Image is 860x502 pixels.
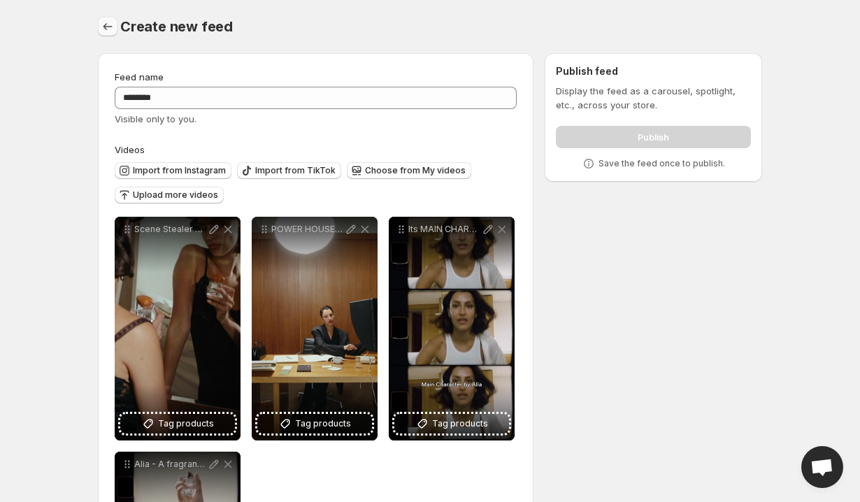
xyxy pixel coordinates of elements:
[389,217,515,440] div: Its MAIN CHARACTER day [DATE] we celebrate the first scent from the Alter Ego Collection kicking ...
[115,71,164,83] span: Feed name
[257,414,372,433] button: Tag products
[115,162,231,179] button: Import from Instagram
[120,414,235,433] button: Tag products
[801,446,843,488] div: Open chat
[271,224,344,235] p: POWER HOUSE The unstoppable you that is ready to call the shots Fierce focused clear and ambitiou...
[115,217,241,440] div: Scene Stealer All eyes on you The irresistible you the one that is ready to step into their light...
[252,217,378,440] div: POWER HOUSE The unstoppable you that is ready to call the shots Fierce focused clear and ambitiou...
[115,144,145,155] span: Videos
[347,162,471,179] button: Choose from My videos
[556,64,751,78] h2: Publish feed
[115,187,224,203] button: Upload more videos
[134,459,207,470] p: Alia - A fragrance house designed to meet you at the edge of who you are and who you are becoming...
[115,113,196,124] span: Visible only to you.
[556,84,751,112] p: Display the feed as a carousel, spotlight, etc., across your store.
[255,165,336,176] span: Import from TikTok
[394,414,509,433] button: Tag products
[432,417,488,431] span: Tag products
[133,189,218,201] span: Upload more videos
[158,417,214,431] span: Tag products
[133,165,226,176] span: Import from Instagram
[134,224,207,235] p: Scene Stealer All eyes on you The irresistible you the one that is ready to step into their light...
[599,158,725,169] p: Save the feed once to publish.
[408,224,481,235] p: Its MAIN CHARACTER day [DATE] we celebrate the first scent from the Alter Ego Collection kicking ...
[365,165,466,176] span: Choose from My videos
[295,417,351,431] span: Tag products
[237,162,341,179] button: Import from TikTok
[120,18,233,35] span: Create new feed
[98,17,117,36] button: Settings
